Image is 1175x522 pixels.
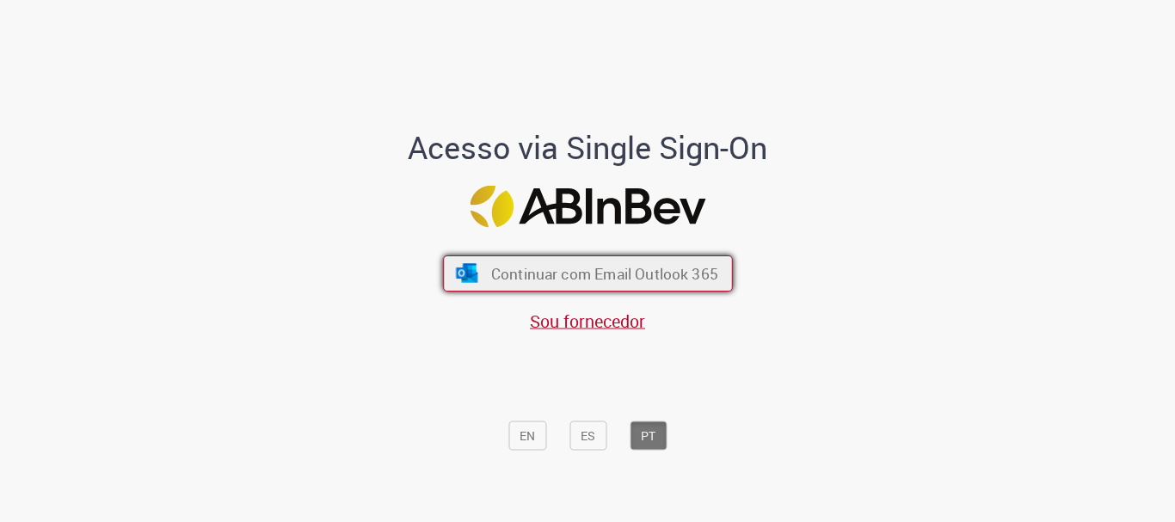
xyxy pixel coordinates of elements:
button: ícone Azure/Microsoft 360 Continuar com Email Outlook 365 [443,255,733,292]
h1: Acesso via Single Sign-On [349,131,827,165]
span: Continuar com Email Outlook 365 [490,264,717,284]
img: Logo ABInBev [470,186,705,228]
a: Sou fornecedor [530,310,645,333]
button: EN [508,421,546,451]
button: PT [630,421,667,451]
img: ícone Azure/Microsoft 360 [454,264,479,283]
button: ES [569,421,606,451]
